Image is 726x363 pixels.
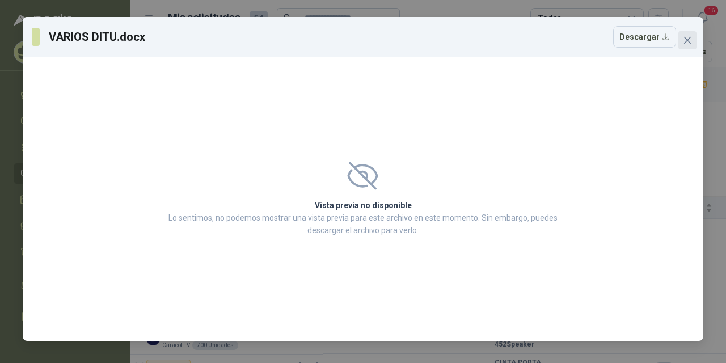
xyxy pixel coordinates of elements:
button: Descargar [613,26,676,48]
p: Lo sentimos, no podemos mostrar una vista previa para este archivo en este momento. Sin embargo, ... [165,212,561,237]
button: Close [678,31,697,49]
h2: Vista previa no disponible [165,199,561,212]
span: close [683,36,692,45]
h3: VARIOS DITU.docx [49,28,146,45]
